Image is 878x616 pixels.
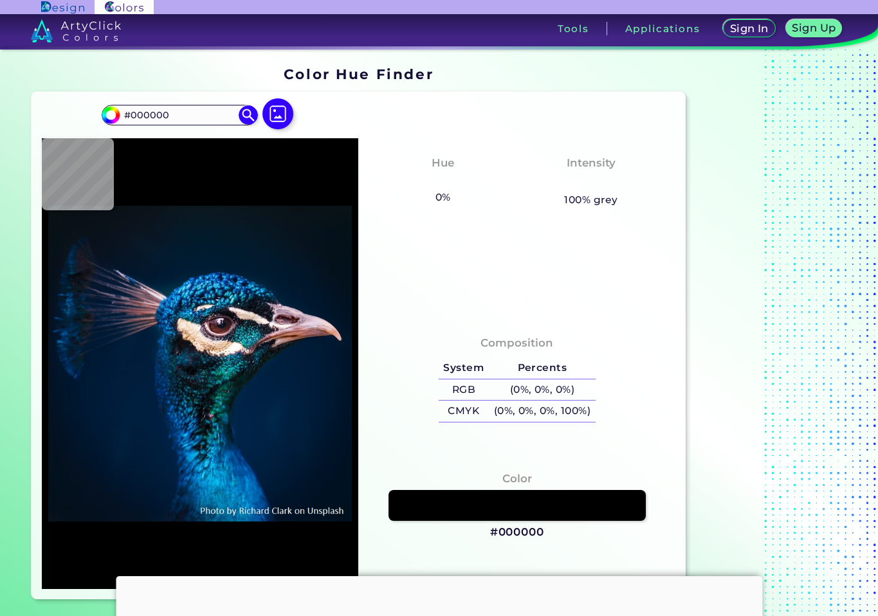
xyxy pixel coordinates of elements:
h5: Sign Up [792,23,836,33]
input: type color.. [120,106,239,123]
h3: None [569,174,612,190]
h3: Tools [558,24,589,33]
h5: CMYK [439,401,489,422]
h5: (0%, 0%, 0%, 100%) [489,401,596,422]
img: icon picture [262,98,293,129]
h5: System [439,358,489,379]
a: Sign Up [786,19,843,37]
h5: Sign In [730,23,769,33]
img: ArtyClick Design logo [41,1,84,14]
h5: 0% [430,189,455,206]
h4: Hue [432,154,454,172]
h3: Applications [625,24,700,33]
h4: Composition [480,334,553,352]
h3: #000000 [490,525,544,540]
a: Sign In [723,19,776,37]
h5: (0%, 0%, 0%) [489,379,596,401]
h4: Intensity [567,154,616,172]
h3: None [421,174,464,190]
h5: 100% grey [564,192,617,208]
h1: Color Hue Finder [284,64,434,84]
h5: Percents [489,358,596,379]
h5: RGB [439,379,489,401]
img: logo_artyclick_colors_white.svg [31,19,122,42]
img: icon search [239,105,258,125]
img: img_pavlin.jpg [48,145,352,583]
h4: Color [502,469,532,488]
